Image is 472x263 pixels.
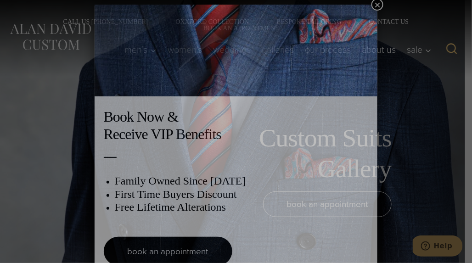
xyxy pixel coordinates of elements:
[115,188,369,201] h3: First Time Buyers Discount
[21,6,40,15] span: Help
[104,108,369,143] h2: Book Now & Receive VIP Benefits
[115,201,369,214] h3: Free Lifetime Alterations
[115,174,369,188] h3: Family Owned Since [DATE]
